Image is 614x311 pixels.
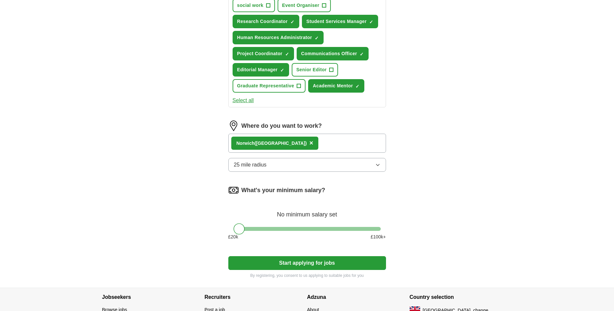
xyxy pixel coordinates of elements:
button: Human Resources Administrator✓ [233,31,324,44]
div: No minimum salary set [228,203,386,219]
span: ✓ [290,19,294,25]
button: Editorial Manager✓ [233,63,289,77]
span: ✓ [369,19,373,25]
span: social work [237,2,263,9]
span: ([GEOGRAPHIC_DATA]) [255,141,307,146]
span: ✓ [315,35,319,41]
span: Student Services Manager [307,18,367,25]
span: ✓ [280,68,284,73]
button: Communications Officer✓ [297,47,369,60]
label: Where do you want to work? [241,122,322,130]
strong: Norwi [237,141,249,146]
span: Senior Editor [296,66,327,73]
button: Senior Editor [292,63,338,77]
button: Academic Mentor✓ [308,79,364,93]
span: Project Coordinator [237,50,283,57]
img: salary.png [228,185,239,195]
span: ✓ [285,52,289,57]
button: Project Coordinator✓ [233,47,294,60]
span: Editorial Manager [237,66,278,73]
button: Student Services Manager✓ [302,15,378,28]
h4: Country selection [410,288,512,306]
button: Start applying for jobs [228,256,386,270]
button: Select all [233,97,254,104]
p: By registering, you consent to us applying to suitable jobs for you [228,273,386,278]
button: Research Coordinator✓ [233,15,299,28]
button: 25 mile radius [228,158,386,172]
span: Graduate Representative [237,82,294,89]
span: Research Coordinator [237,18,288,25]
span: Communications Officer [301,50,357,57]
span: £ 20 k [228,233,238,240]
span: 25 mile radius [234,161,267,169]
span: Event Organiser [282,2,319,9]
span: Academic Mentor [313,82,353,89]
span: ✓ [360,52,364,57]
span: Human Resources Administrator [237,34,312,41]
button: × [309,138,313,148]
span: × [309,139,313,146]
span: ✓ [355,84,359,89]
button: Graduate Representative [233,79,306,93]
label: What's your minimum salary? [241,186,325,195]
div: ch [237,140,307,147]
img: location.png [228,121,239,131]
span: £ 100 k+ [371,233,386,240]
